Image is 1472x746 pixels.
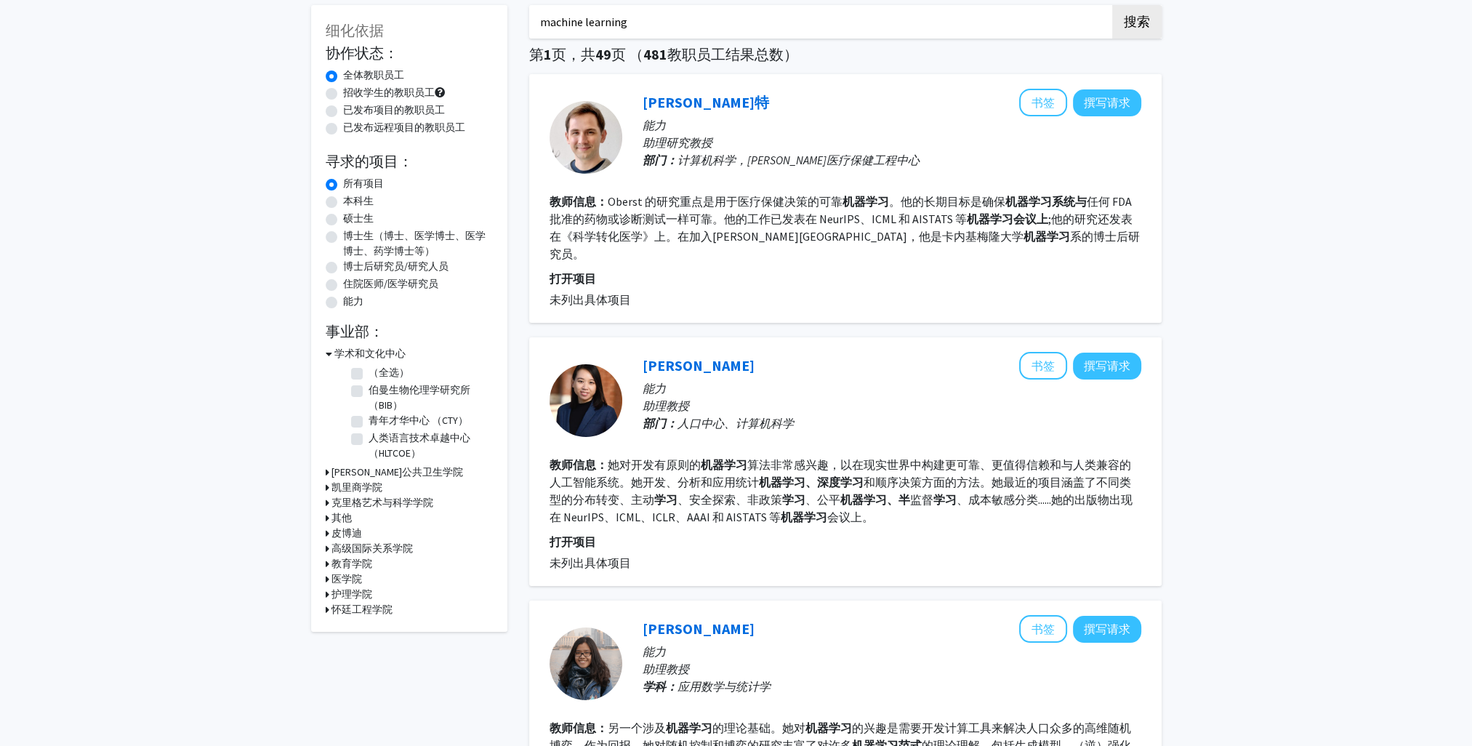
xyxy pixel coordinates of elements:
[677,153,920,167] span: 计算机科学，[PERSON_NAME]医疗保健工程中心
[529,46,1162,63] h1: 第 页，共 页 （ 教职员工结果总数）
[550,194,608,209] b: 教师信息：
[1073,616,1141,643] button: 向曹浩阳撰写请求
[11,681,62,735] iframe: Chat
[643,380,1141,397] p: 能力
[643,134,1141,151] p: 助理研究教授
[842,194,889,209] b: 机器学习
[1019,89,1067,116] button: 将 Michael Oberst 添加到书签
[334,346,406,361] h3: 学术和文化中心
[550,556,631,570] span: 未列出具体项目
[550,270,1141,287] p: 打开项目
[550,721,608,735] b: 教师信息：
[369,431,470,460] font: 人类语言技术卓越中心 （HLTCOE）
[643,45,667,63] span: 481
[343,211,374,226] label: 硕士生
[840,475,864,489] b: 学习
[643,660,1141,678] p: 助理教授
[326,153,493,170] h2: 寻求的项目：
[805,475,840,489] b: 、深度
[326,21,384,39] span: 细化依据
[643,93,769,111] a: [PERSON_NAME]特
[654,492,677,507] b: 学习
[550,457,608,472] b: 教师信息：
[643,153,677,167] b: 部门：
[1073,353,1141,380] button: 向 Angie Liu 撰写请求
[1023,229,1070,244] b: 机器学习
[550,194,1140,261] fg-read-more: Oberst 的研究重点是用于医疗保健决策的可靠 。他的长期目标是确保 任何 FDA 批准的药物或诊断测试一样可靠。他的工作已发表在 NeurIPS、ICML 和 AISTATS 等 ;他的研究...
[326,44,493,62] h2: 协作状态：
[967,212,1013,226] b: 机器学习
[1052,194,1087,209] b: 系统与
[343,120,465,135] label: 已发布远程项目的教职员工
[643,679,771,694] font: 学
[343,85,435,100] label: 招收学生的教职员工
[331,556,372,571] h3: 教育学院
[529,5,1100,39] input: 搜索关键字
[369,414,468,427] font: 青年才华中心 （CTY）
[550,457,1133,524] fg-read-more: 她对开发有原则的 算法非常感兴趣，以在现实世界中构建更可靠、更值得信赖和与人类兼容的人工智能系统。她开发、分析和应用统计 和顺序决策方面的方法。她最近的项目涵盖了不同类型的分布转变、主动 、安全...
[677,679,759,694] span: 应用数学与统计
[550,533,1141,550] p: 打开项目
[643,416,677,430] b: 部门：
[343,176,384,191] label: 所有项目
[643,679,677,694] b: 学科：
[643,643,1141,660] p: 能力
[331,480,382,495] h3: 凯里商学院
[643,116,1141,134] p: 能力
[887,492,910,507] b: 、半
[1005,194,1052,209] b: 机器学习
[782,492,805,507] b: 学习
[1073,89,1141,116] button: 向 Michael Oberst 撰写请求
[1112,5,1162,39] button: 搜索
[331,510,352,526] h3: 其他
[369,383,470,412] font: 伯曼生物伦理学研究所 （BIB）
[550,292,631,307] span: 未列出具体项目
[643,619,755,638] a: [PERSON_NAME]
[343,228,493,259] label: 博士生（博士、医学博士、医学博士、药学博士等）
[331,571,362,587] h3: 医学院
[369,366,409,379] font: （全选）
[1019,615,1067,643] button: 将 Haoyang Cao 添加到书签
[840,492,887,507] b: 机器学习
[343,294,363,309] label: 能力
[1013,212,1048,226] b: 会议上
[544,45,552,63] span: 1
[343,276,438,292] label: 住院医师/医学研究员
[643,397,1141,414] p: 助理教授
[331,495,433,510] h3: 克里格艺术与科学学院
[759,475,805,489] b: 机器学习
[326,323,493,340] h2: 事业部：
[805,721,852,735] b: 机器学习
[343,68,404,83] label: 全体教职员工
[1019,352,1067,380] button: 将 Angie Liu 添加到书签
[666,721,712,735] b: 机器学习
[595,45,611,63] span: 49
[933,492,957,507] b: 学习
[643,356,755,374] a: [PERSON_NAME]
[343,193,374,209] label: 本科生
[677,416,794,430] span: 人口中心、计算机科学
[331,587,372,602] h3: 护理学院
[343,103,445,118] label: 已发布项目的教职员工
[781,510,827,524] b: 机器学习
[331,526,362,541] h3: 皮博迪
[343,259,449,274] label: 博士后研究员/研究人员
[331,541,413,556] h3: 高级国际关系学院
[331,602,393,617] h3: 怀廷工程学院
[701,457,747,472] b: 机器学习
[331,465,463,480] h3: [PERSON_NAME]公共卫生学院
